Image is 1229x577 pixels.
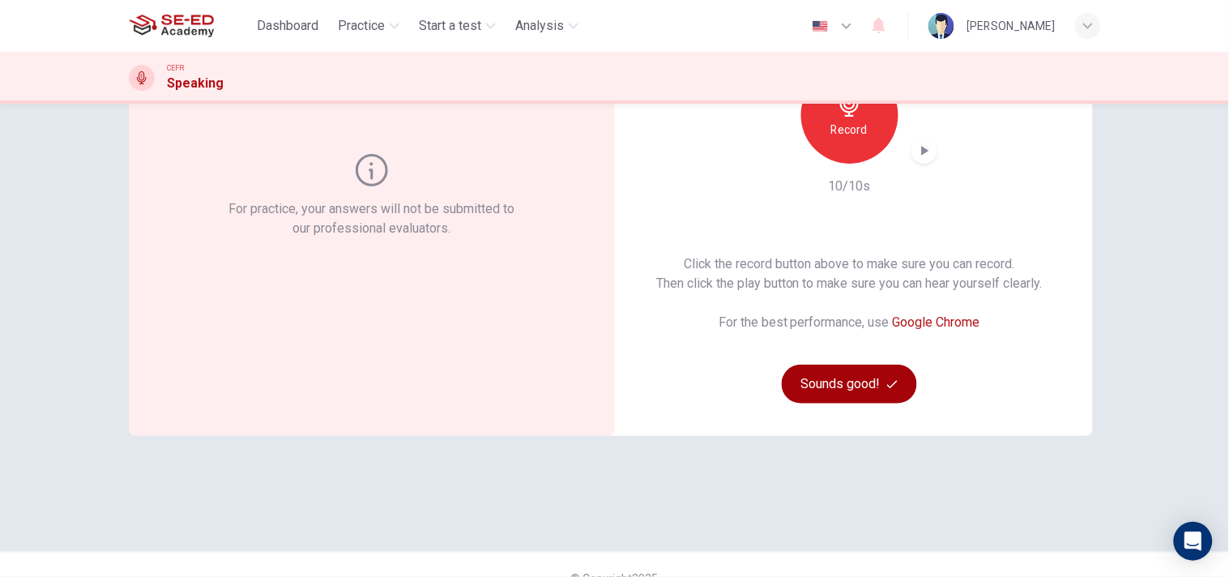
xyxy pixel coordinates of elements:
img: Profile picture [928,13,954,39]
div: [PERSON_NAME] [967,16,1056,36]
span: CEFR [168,62,185,74]
button: Sounds good! [782,365,918,404]
h1: Speaking [168,74,224,93]
a: SE-ED Academy logo [129,10,251,42]
h6: For the best performance, use [719,313,980,332]
h6: Record [831,120,868,139]
span: Practice [338,16,385,36]
a: Google Chrome [893,314,980,330]
span: Start a test [419,16,481,36]
button: Practice [331,11,406,41]
div: Open Intercom Messenger [1174,522,1213,561]
button: Start a test [412,11,502,41]
span: Dashboard [257,16,318,36]
button: Record [801,66,898,164]
img: SE-ED Academy logo [129,10,214,42]
button: Analysis [509,11,585,41]
h6: For practice, your answers will not be submitted to our professional evaluators. [225,199,518,238]
h6: Click the record button above to make sure you can record. Then click the play button to make sur... [656,254,1043,293]
h6: 10/10s [829,177,871,196]
img: en [810,20,830,32]
span: Analysis [515,16,564,36]
button: Dashboard [250,11,325,41]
